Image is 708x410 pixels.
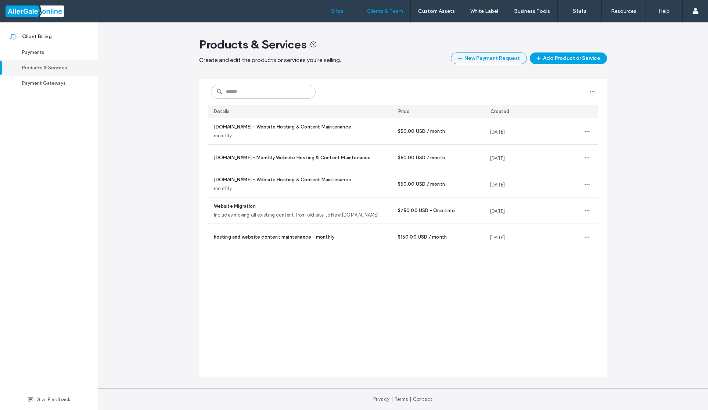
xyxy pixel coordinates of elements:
div: [DATE] [490,208,570,215]
span: | [391,396,393,402]
a: Contact [413,396,432,402]
div: Client Billing [22,33,82,40]
div: Created [490,108,509,115]
span: $750.00 USD - One time [398,208,455,213]
span: $50.00 USD / month [398,181,445,187]
span: $150.00 USD / month [398,234,447,240]
div: [DATE] [490,128,570,136]
div: Products & Services [22,64,82,72]
button: New Payment Request [451,52,527,64]
span: hosting and website content maintenance - monthly [214,234,335,240]
div: [DATE] [490,234,570,242]
span: [DOMAIN_NAME] - Website Hosting & Content Maintenance [214,177,352,182]
div: [DATE] [490,181,570,189]
button: Add Product or Service [530,52,607,64]
span: Create and edit the products or services you're selling. [199,57,341,64]
div: [DATE] [490,155,570,162]
span: $50.00 USD / month [398,128,445,134]
a: Privacy [373,396,389,402]
label: Help [659,8,670,14]
span: Help [17,5,32,12]
span: Give Feedback [36,396,71,403]
span: Products & Services [199,37,307,52]
div: Includes moving all existing content from old site to New [DOMAIN_NAME] website platform [214,211,386,219]
a: Terms [395,396,408,402]
label: Sites [331,8,344,14]
div: Details [214,108,230,115]
div: Payment Gateways [22,80,82,87]
span: [DOMAIN_NAME] - Website Hosting & Content Maintenance [214,124,352,130]
label: Custom Assets [418,8,455,14]
label: White Label [470,8,498,14]
div: Payments [22,49,82,56]
div: Price [398,108,410,115]
div: monthly [214,132,386,139]
span: [DOMAIN_NAME] - Monthly Website Hosting & Content Maintenance [214,155,371,160]
span: Website Migration [214,203,256,209]
label: Resources [611,8,636,14]
span: | [410,396,411,402]
label: Clients & Team [367,8,403,14]
div: monthly [214,185,386,192]
label: Business Tools [514,8,550,14]
label: Stats [573,8,586,14]
span: $50.00 USD / month [398,155,445,160]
